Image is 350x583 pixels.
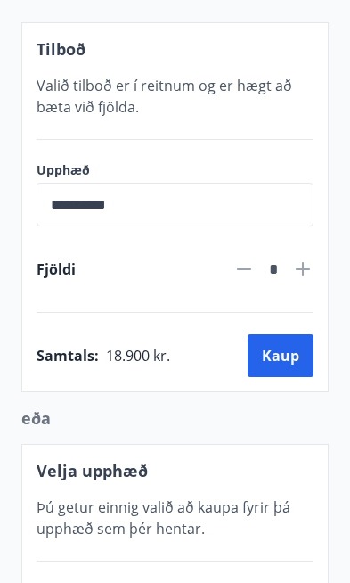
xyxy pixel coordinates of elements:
label: Upphæð [37,161,313,179]
span: Samtals : [37,346,99,365]
span: Tilboð [37,38,85,60]
span: Velja upphæð [37,460,148,481]
span: 18.900 kr. [106,346,170,365]
span: Valið tilboð er í reitnum og er hægt að bæta við fjölda. [37,76,292,117]
button: Kaup [248,334,313,377]
span: Fjöldi [37,259,76,279]
span: Þú getur einnig valið að kaupa fyrir þá upphæð sem þér hentar. [37,497,290,538]
span: eða [21,407,51,429]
